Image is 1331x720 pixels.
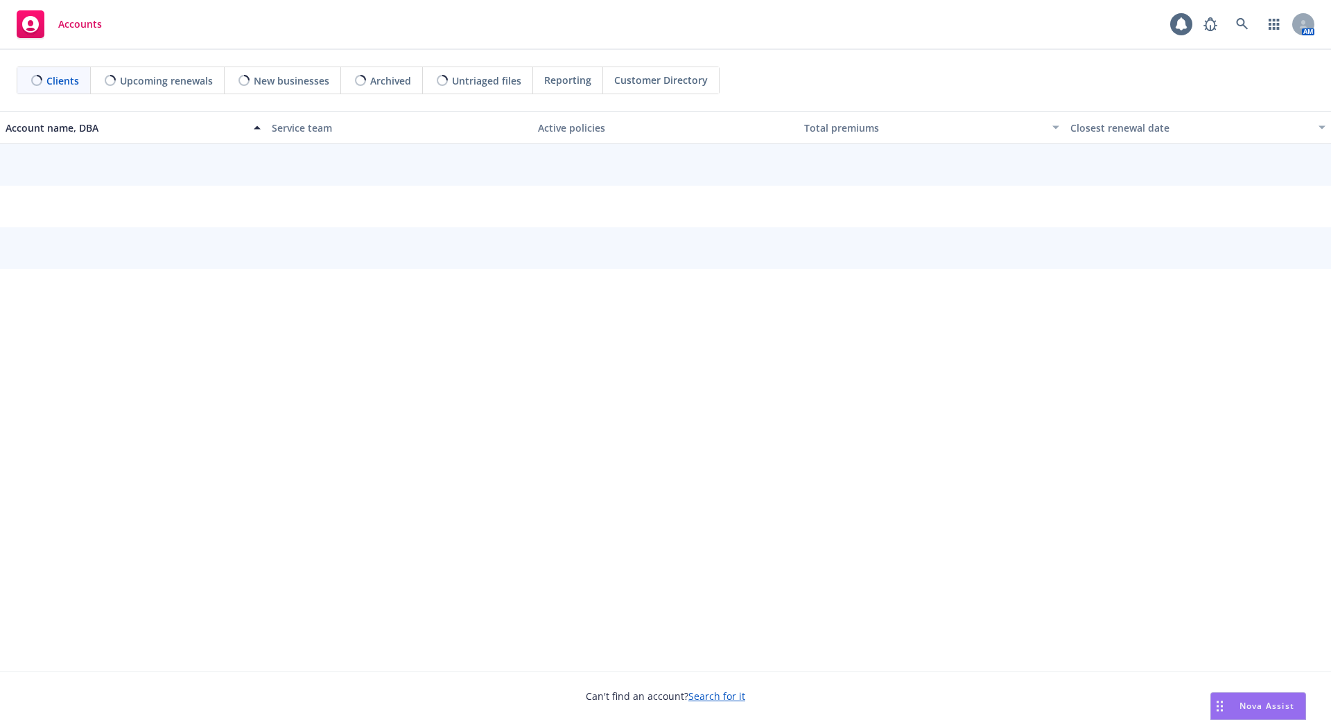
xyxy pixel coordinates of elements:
span: Customer Directory [614,73,708,87]
a: Search [1228,10,1256,38]
button: Total premiums [799,111,1065,144]
div: Drag to move [1211,693,1228,719]
div: Service team [272,121,527,135]
div: Active policies [538,121,793,135]
button: Active policies [532,111,799,144]
button: Service team [266,111,532,144]
a: Switch app [1260,10,1288,38]
a: Accounts [11,5,107,44]
span: Untriaged files [452,73,521,88]
span: Clients [46,73,79,88]
span: Can't find an account? [586,689,745,703]
span: Nova Assist [1239,700,1294,712]
span: Reporting [544,73,591,87]
span: Archived [370,73,411,88]
button: Nova Assist [1210,692,1306,720]
span: Upcoming renewals [120,73,213,88]
div: Account name, DBA [6,121,245,135]
span: New businesses [254,73,329,88]
button: Closest renewal date [1065,111,1331,144]
a: Search for it [688,690,745,703]
a: Report a Bug [1197,10,1224,38]
span: Accounts [58,19,102,30]
div: Closest renewal date [1070,121,1310,135]
div: Total premiums [804,121,1044,135]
